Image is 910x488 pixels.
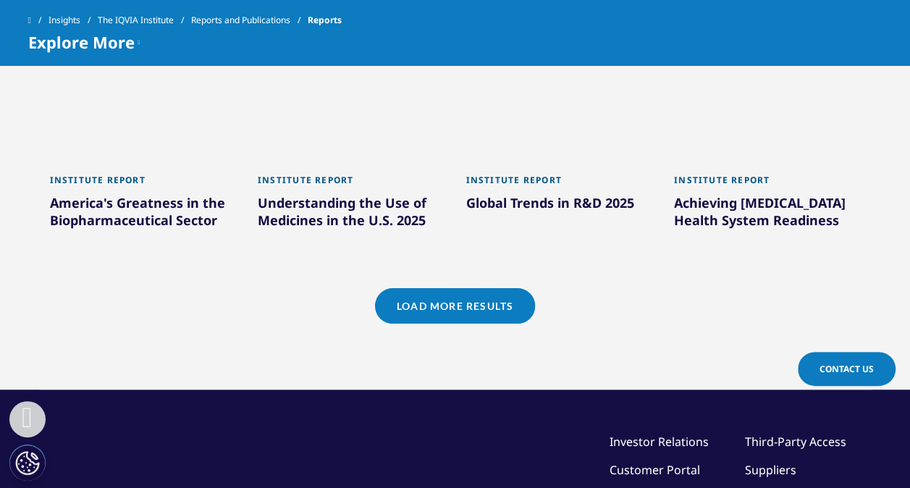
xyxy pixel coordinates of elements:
a: Contact Us [798,352,896,386]
a: The IQVIA Institute [98,7,191,33]
span: Explore More [28,33,135,51]
span: Contact Us [820,363,874,375]
a: Insights [49,7,98,33]
a: Reports and Publications [191,7,308,33]
div: Institute Report [50,174,237,194]
a: Third-Party Access [745,434,846,450]
a: Suppliers [745,462,796,478]
div: Institute Report [674,174,861,194]
button: Cookie Settings [9,445,46,481]
a: Institute Report America's Greatness in the Biopharmaceutical Sector [50,166,237,266]
div: Institute Report [258,174,445,194]
div: America's Greatness in the Biopharmaceutical Sector [50,194,237,235]
a: Load More Results [375,288,535,324]
a: Customer Portal [610,462,700,478]
a: Institute Report Understanding the Use of Medicines in the U.S. 2025 [258,166,445,266]
a: Institute Report Achieving [MEDICAL_DATA] Health System Readiness [674,166,861,266]
span: Reports [308,7,342,33]
div: Global Trends in R&D 2025 [466,194,653,217]
div: Understanding the Use of Medicines in the U.S. 2025 [258,194,445,235]
a: Investor Relations [610,434,709,450]
div: Achieving [MEDICAL_DATA] Health System Readiness [674,194,861,235]
a: Institute Report Global Trends in R&D 2025 [466,166,653,249]
div: Institute Report [466,174,653,194]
